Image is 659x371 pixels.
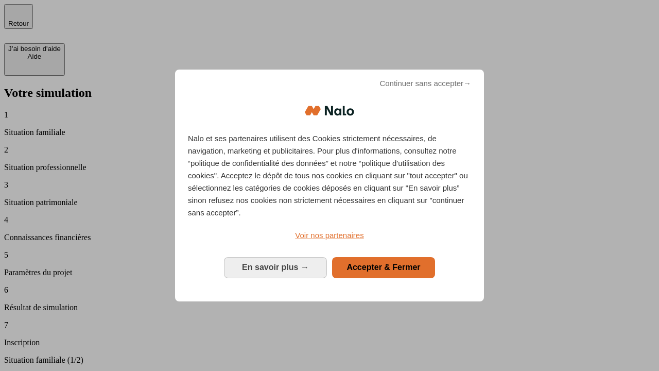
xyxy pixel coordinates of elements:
[175,70,484,301] div: Bienvenue chez Nalo Gestion du consentement
[379,77,471,90] span: Continuer sans accepter→
[224,257,327,278] button: En savoir plus: Configurer vos consentements
[188,229,471,242] a: Voir nos partenaires
[332,257,435,278] button: Accepter & Fermer: Accepter notre traitement des données et fermer
[305,95,354,126] img: Logo
[242,263,309,272] span: En savoir plus →
[346,263,420,272] span: Accepter & Fermer
[188,132,471,219] p: Nalo et ses partenaires utilisent des Cookies strictement nécessaires, de navigation, marketing e...
[295,231,363,240] span: Voir nos partenaires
